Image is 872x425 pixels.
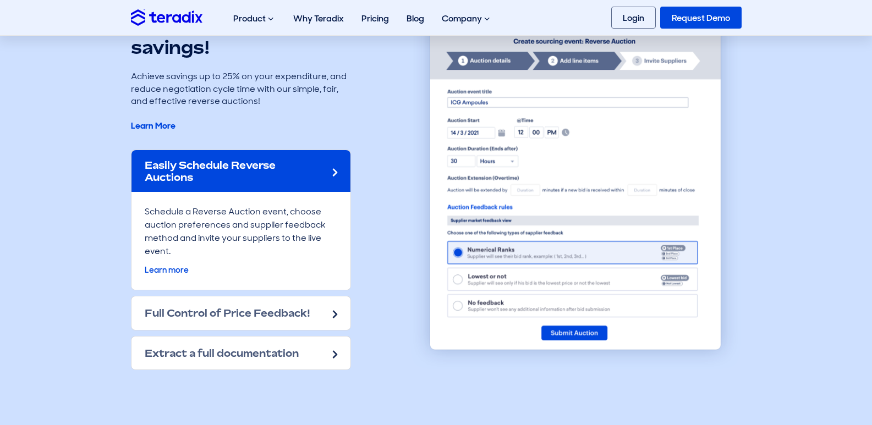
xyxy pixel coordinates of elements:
h2: Full Control of Price Feedback! [145,307,310,319]
a: Why Teradix [284,1,353,36]
div: Schedule a Reverse Auction event, choose auction preferences and supplier feedback method and inv... [131,192,350,290]
div: Achieve savings up to 25% on your expenditure, and reduce negotiation cycle time with our simple,... [131,70,351,132]
a: Learn More [131,120,176,131]
a: Learn more [145,264,189,275]
img: Teradix logo [131,9,202,25]
div: Product [224,1,284,36]
h2: Extract a full documentation [145,347,299,359]
a: Blog [398,1,433,36]
a: Login [611,7,656,29]
div: Company [433,1,501,36]
iframe: Chatbot [799,352,857,410]
a: Pricing [353,1,398,36]
a: Request Demo [660,7,742,29]
h2: Easily Schedule Reverse Auctions [145,159,324,183]
h2: Realize substaintial savings! [131,19,351,57]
